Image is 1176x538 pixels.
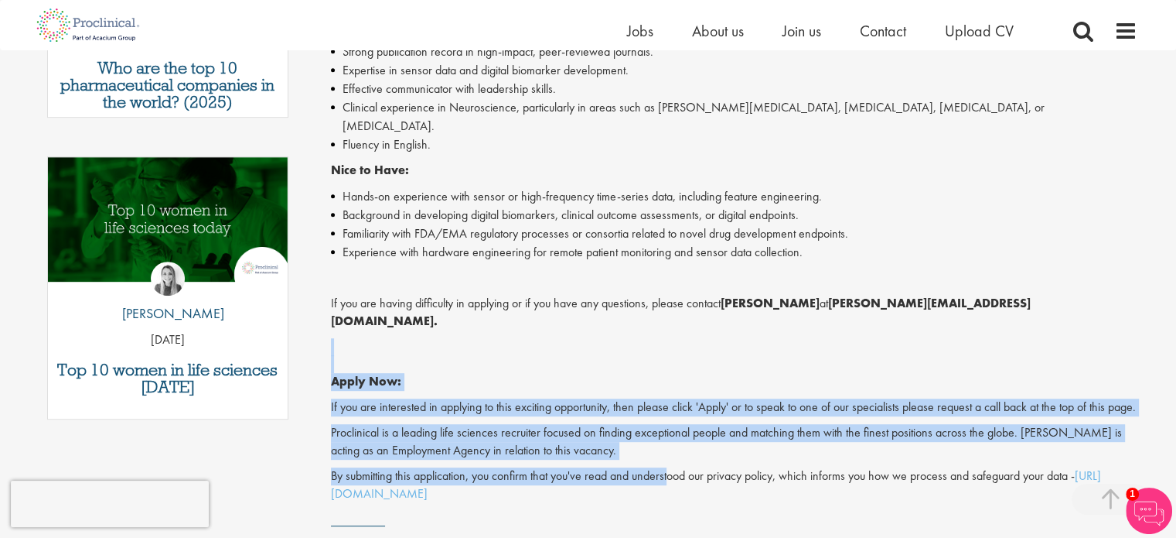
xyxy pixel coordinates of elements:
p: By submitting this application, you confirm that you've read and understood our privacy policy, w... [331,468,1137,503]
strong: Nice to Have: [331,162,409,178]
li: Clinical experience in Neuroscience, particularly in areas such as [PERSON_NAME][MEDICAL_DATA], [... [331,98,1137,135]
a: Upload CV [945,21,1014,41]
li: Background in developing digital biomarkers, clinical outcome assessments, or digital endpoints. [331,206,1137,224]
a: Contact [860,21,906,41]
li: Strong publication record in high-impact, peer-reviewed journals. [331,43,1137,61]
li: Effective communicator with leadership skills. [331,80,1137,98]
a: Join us [782,21,821,41]
iframe: reCAPTCHA [11,481,209,527]
p: If you are having difficulty in applying or if you have any questions, please contact at [331,295,1137,331]
p: Proclinical is a leading life sciences recruiter focused on finding exceptional people and matchi... [331,424,1137,460]
strong: Apply Now: [331,373,401,389]
li: Expertise in sensor data and digital biomarker development. [331,61,1137,80]
a: Who are the top 10 pharmaceutical companies in the world? (2025) [56,60,281,111]
img: Hannah Burke [151,262,185,296]
a: Jobs [627,21,653,41]
li: Hands-on experience with sensor or high-frequency time-series data, including feature engineering. [331,187,1137,206]
p: [DATE] [48,331,288,349]
a: Link to a post [48,157,288,294]
a: [URL][DOMAIN_NAME] [331,468,1101,502]
li: Familiarity with FDA/EMA regulatory processes or consortia related to novel drug development endp... [331,224,1137,243]
li: Experience with hardware engineering for remote patient monitoring and sensor data collection. [331,243,1137,262]
img: Chatbot [1126,488,1172,534]
p: If you are interested in applying to this exciting opportunity, then please click 'Apply' or to s... [331,399,1137,416]
strong: [PERSON_NAME] [721,295,820,311]
a: About us [692,21,744,41]
p: [PERSON_NAME] [111,303,224,324]
a: Top 10 women in life sciences [DATE] [56,362,281,396]
li: Fluency in English. [331,135,1137,154]
img: Top 10 women in life sciences today [48,157,288,282]
span: 1 [1126,488,1139,501]
a: Hannah Burke [PERSON_NAME] [111,262,224,331]
strong: [PERSON_NAME][EMAIL_ADDRESS][DOMAIN_NAME]. [331,295,1031,329]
